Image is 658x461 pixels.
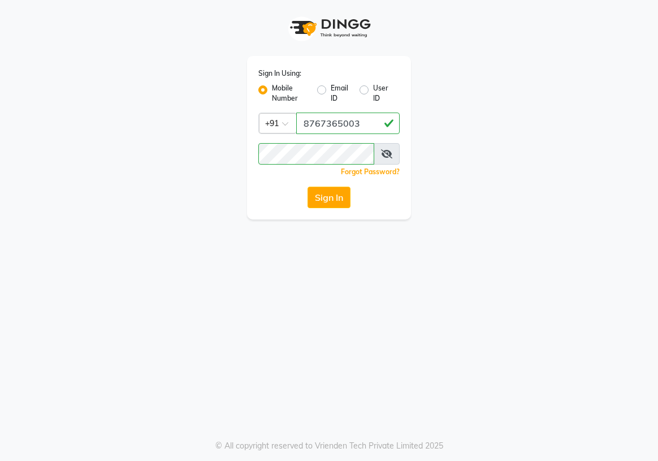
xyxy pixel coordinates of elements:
[308,187,350,208] button: Sign In
[373,83,391,104] label: User ID
[331,83,350,104] label: Email ID
[258,143,374,165] input: Username
[272,83,308,104] label: Mobile Number
[258,68,301,79] label: Sign In Using:
[284,11,374,45] img: logo1.svg
[341,167,400,176] a: Forgot Password?
[296,113,400,134] input: Username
